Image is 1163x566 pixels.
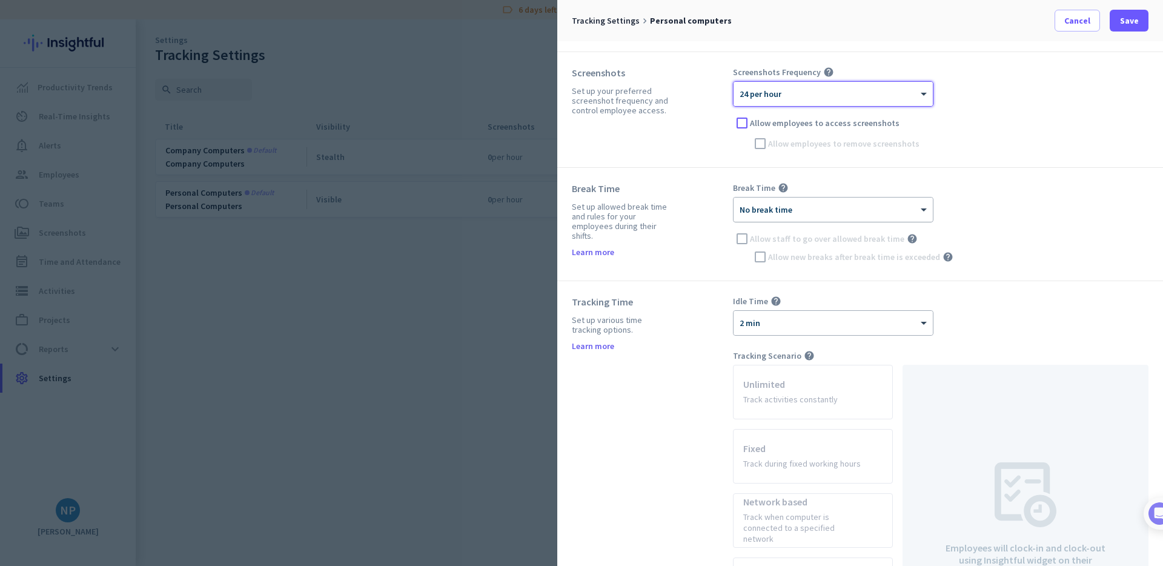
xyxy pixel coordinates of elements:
[733,350,801,361] span: Tracking Scenario
[804,350,815,361] i: help
[1055,10,1100,32] button: Cancel
[778,182,789,193] i: help
[733,67,821,78] span: Screenshots Frequency
[572,315,672,335] div: Set up various time tracking options.
[1064,15,1090,27] span: Cancel
[733,296,768,307] span: Idle Time
[770,296,781,307] i: help
[823,67,834,78] i: help
[1110,10,1148,32] button: Save
[572,296,672,308] div: Tracking Time
[733,493,893,548] app-radio-card: Network based
[572,67,672,79] div: Screenshots
[750,117,900,129] span: Allow employees to access screenshots
[733,429,893,484] app-radio-card: Fixed
[572,182,672,195] div: Break Time
[572,86,672,115] div: Set up your preferred screenshot frequency and control employee access.
[640,16,650,26] i: keyboard_arrow_right
[995,462,1056,527] img: manual time
[572,342,614,350] a: Learn more
[1120,15,1139,27] span: Save
[572,248,614,256] a: Learn more
[572,15,640,26] span: Tracking Settings
[907,233,918,244] i: help
[650,15,732,26] span: Personal computers
[943,251,953,262] i: help
[572,202,672,241] div: Set up allowed break time and rules for your employees during their shifts.
[733,365,893,419] app-radio-card: Unlimited
[733,182,775,193] span: Break Time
